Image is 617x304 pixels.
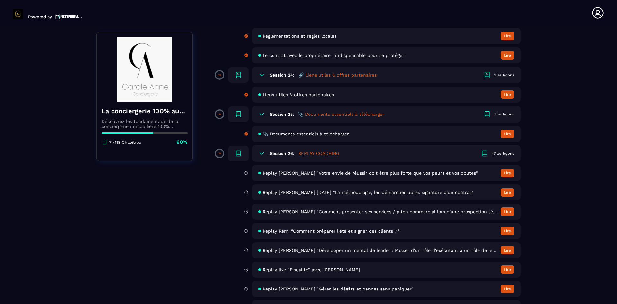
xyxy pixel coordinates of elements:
h5: 🔗 Liens utiles & offres partenaires [298,72,377,78]
p: 71/118 Chapitres [109,140,141,145]
span: Replay live "Fiscalité" avec [PERSON_NAME] [263,267,360,272]
button: Lire [501,188,514,197]
span: Réglementations et règles locales [263,33,336,39]
p: 0% [218,113,221,116]
button: Lire [501,246,514,254]
p: 60% [176,139,188,146]
span: Liens utiles & offres partenaires [263,92,334,97]
p: Découvrez les fondamentaux de la conciergerie immobilière 100% automatisée. Cette formation est c... [102,119,188,129]
div: 1 les leçons [494,112,514,117]
button: Lire [501,90,514,99]
button: Lire [501,51,514,60]
button: Lire [501,32,514,40]
div: 47 les leçons [492,151,514,156]
img: logo-branding [13,9,23,19]
button: Lire [501,227,514,235]
h6: Session 25: [270,112,294,117]
div: 1 les leçons [494,73,514,78]
img: banner [102,37,188,102]
button: Lire [501,265,514,274]
h4: La conciergerie 100% automatisée [102,106,188,115]
button: Lire [501,285,514,293]
span: 📎 Documents essentiels à télécharger [263,131,349,136]
span: Replay [PERSON_NAME] "Votre envie de réussir doit être plus forte que vos peurs et vos doutes" [263,170,478,176]
button: Lire [501,207,514,216]
button: Lire [501,169,514,177]
h5: 📎 Documents essentiels à télécharger [298,111,384,117]
span: Replay [PERSON_NAME] "Comment présenter ses services / pitch commercial lors d'une prospection té... [263,209,497,214]
img: logo [55,14,82,19]
h6: Session 26: [270,151,294,156]
button: Lire [501,130,514,138]
h5: REPLAY COACHING [298,150,339,157]
h6: Session 24: [270,72,294,78]
p: 0% [218,152,221,155]
span: Le contrat avec le propriétaire : indispensable pour se protéger [263,53,404,58]
span: Replay [PERSON_NAME] [DATE] "La méthodologie, les démarches après signature d'un contrat" [263,190,473,195]
span: Replay Rémi “Comment préparer l’été et signer des clients ?” [263,228,399,234]
p: Powered by [28,14,52,19]
span: Replay [PERSON_NAME] "Gérer les dégâts et pannes sans paniquer" [263,286,414,291]
span: Replay [PERSON_NAME] "Développer un mental de leader : Passer d'un rôle d'exécutant à un rôle de ... [263,248,497,253]
p: 0% [218,74,221,77]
